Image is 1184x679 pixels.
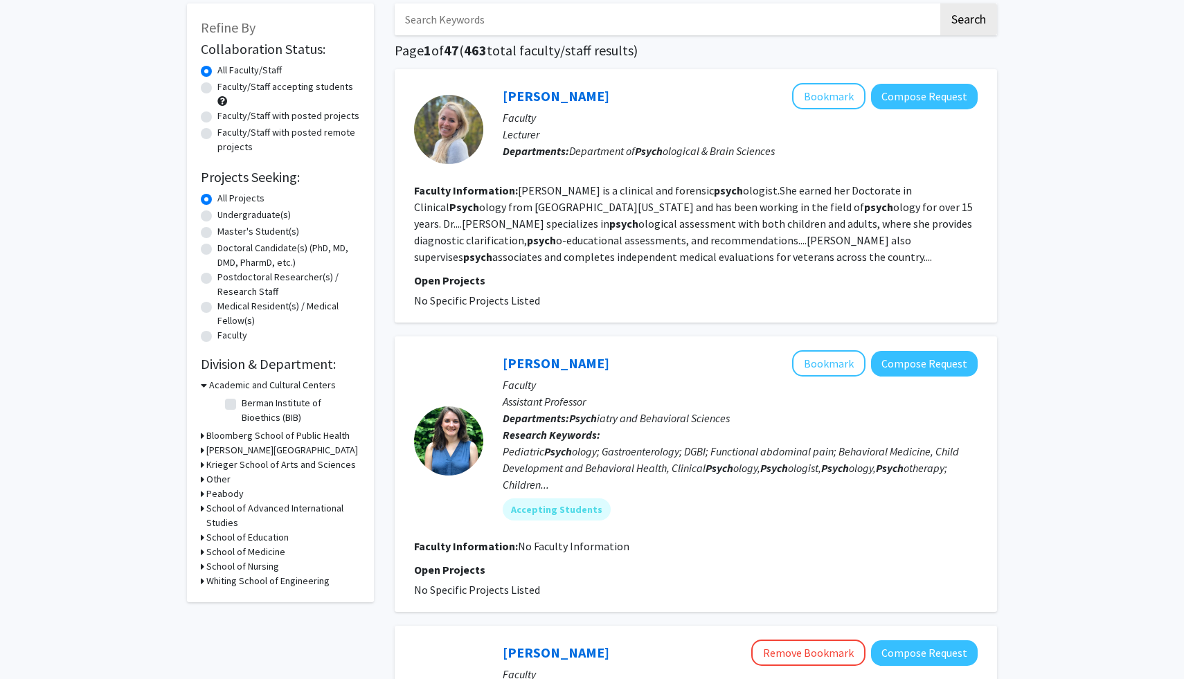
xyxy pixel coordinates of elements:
[217,328,247,343] label: Faculty
[414,583,540,597] span: No Specific Projects Listed
[609,217,638,230] b: psych
[871,84,978,109] button: Compose Request to Chelsea Howe
[414,561,978,578] p: Open Projects
[201,19,255,36] span: Refine By
[464,42,487,59] span: 463
[201,169,360,185] h2: Projects Seeking:
[569,411,730,425] span: iatry and Behavioral Sciences
[414,539,518,553] b: Faculty Information:
[706,461,733,475] b: Psych
[217,270,360,299] label: Postdoctoral Researcher(s) / Research Staff
[821,461,849,475] b: Psych
[424,42,431,59] span: 1
[395,42,997,59] h1: Page of ( total faculty/staff results)
[10,617,59,669] iframe: Chat
[217,109,359,123] label: Faculty/Staff with posted projects
[206,428,350,443] h3: Bloomberg School of Public Health
[206,530,289,545] h3: School of Education
[503,428,600,442] b: Research Keywords:
[503,354,609,372] a: [PERSON_NAME]
[751,640,865,666] button: Remove Bookmark
[206,487,244,501] h3: Peabody
[217,224,299,239] label: Master's Student(s)
[503,87,609,105] a: [PERSON_NAME]
[449,200,479,214] b: Psych
[864,200,893,214] b: psych
[217,63,282,78] label: All Faculty/Staff
[569,144,775,158] span: Department of ological & Brain Sciences
[714,183,743,197] b: psych
[503,393,978,410] p: Assistant Professor
[206,458,356,472] h3: Krieger School of Arts and Sciences
[206,501,360,530] h3: School of Advanced International Studies
[414,272,978,289] p: Open Projects
[503,109,978,126] p: Faculty
[792,83,865,109] button: Add Chelsea Howe to Bookmarks
[206,545,285,559] h3: School of Medicine
[201,356,360,372] h2: Division & Department:
[414,183,973,264] fg-read-more: [PERSON_NAME] is a clinical and forensic ologist.She earned her Doctorate in Clinical ology from ...
[792,350,865,377] button: Add Erika Chiappini to Bookmarks
[569,411,597,425] b: Psych
[503,443,978,493] div: Pediatric ology; Gastroenterology; DGBI; Functional abdominal pain; Behavioral Medicine, Child De...
[217,299,360,328] label: Medical Resident(s) / Medical Fellow(s)
[503,126,978,143] p: Lecturer
[206,443,358,458] h3: [PERSON_NAME][GEOGRAPHIC_DATA]
[518,539,629,553] span: No Faculty Information
[209,378,336,392] h3: Academic and Cultural Centers
[217,191,264,206] label: All Projects
[876,461,904,475] b: Psych
[217,80,353,94] label: Faculty/Staff accepting students
[217,125,360,154] label: Faculty/Staff with posted remote projects
[871,351,978,377] button: Compose Request to Erika Chiappini
[206,472,231,487] h3: Other
[503,644,609,661] a: [PERSON_NAME]
[444,42,459,59] span: 47
[206,574,330,588] h3: Whiting School of Engineering
[635,144,663,158] b: Psych
[503,498,611,520] mat-chip: Accepting Students
[414,183,518,197] b: Faculty Information:
[242,396,357,425] label: Berman Institute of Bioethics (BIB)
[503,411,569,425] b: Departments:
[201,41,360,57] h2: Collaboration Status:
[544,444,572,458] b: Psych
[217,241,360,270] label: Doctoral Candidate(s) (PhD, MD, DMD, PharmD, etc.)
[527,233,556,247] b: psych
[940,3,997,35] button: Search
[871,640,978,666] button: Compose Request to Shari Liu
[760,461,788,475] b: Psych
[206,559,279,574] h3: School of Nursing
[395,3,938,35] input: Search Keywords
[463,250,492,264] b: psych
[503,377,978,393] p: Faculty
[414,293,540,307] span: No Specific Projects Listed
[217,208,291,222] label: Undergraduate(s)
[503,144,569,158] b: Departments:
